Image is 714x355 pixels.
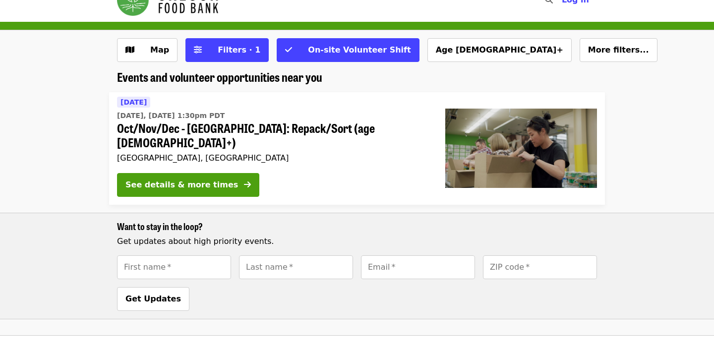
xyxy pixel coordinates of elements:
[483,255,597,279] input: [object Object]
[427,38,572,62] button: Age [DEMOGRAPHIC_DATA]+
[239,255,353,279] input: [object Object]
[308,45,411,55] span: On-site Volunteer Shift
[117,173,259,197] button: See details & more times
[125,294,181,303] span: Get Updates
[120,98,147,106] span: [DATE]
[285,45,292,55] i: check icon
[588,45,649,55] span: More filters...
[117,68,322,85] span: Events and volunteer opportunities near you
[117,153,429,163] div: [GEOGRAPHIC_DATA], [GEOGRAPHIC_DATA]
[125,45,134,55] i: map icon
[150,45,169,55] span: Map
[361,255,475,279] input: [object Object]
[117,237,274,246] span: Get updates about high priority events.
[445,109,597,188] img: Oct/Nov/Dec - Portland: Repack/Sort (age 8+) organized by Oregon Food Bank
[277,38,419,62] button: On-site Volunteer Shift
[125,179,238,191] div: See details & more times
[117,111,225,121] time: [DATE], [DATE] 1:30pm PDT
[117,121,429,150] span: Oct/Nov/Dec - [GEOGRAPHIC_DATA]: Repack/Sort (age [DEMOGRAPHIC_DATA]+)
[218,45,260,55] span: Filters · 1
[117,38,178,62] button: Show map view
[117,220,203,233] span: Want to stay in the loop?
[185,38,269,62] button: Filters (1 selected)
[580,38,657,62] button: More filters...
[117,287,189,311] button: Get Updates
[109,92,605,205] a: See details for "Oct/Nov/Dec - Portland: Repack/Sort (age 8+)"
[194,45,202,55] i: sliders-h icon
[117,255,231,279] input: [object Object]
[244,180,251,189] i: arrow-right icon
